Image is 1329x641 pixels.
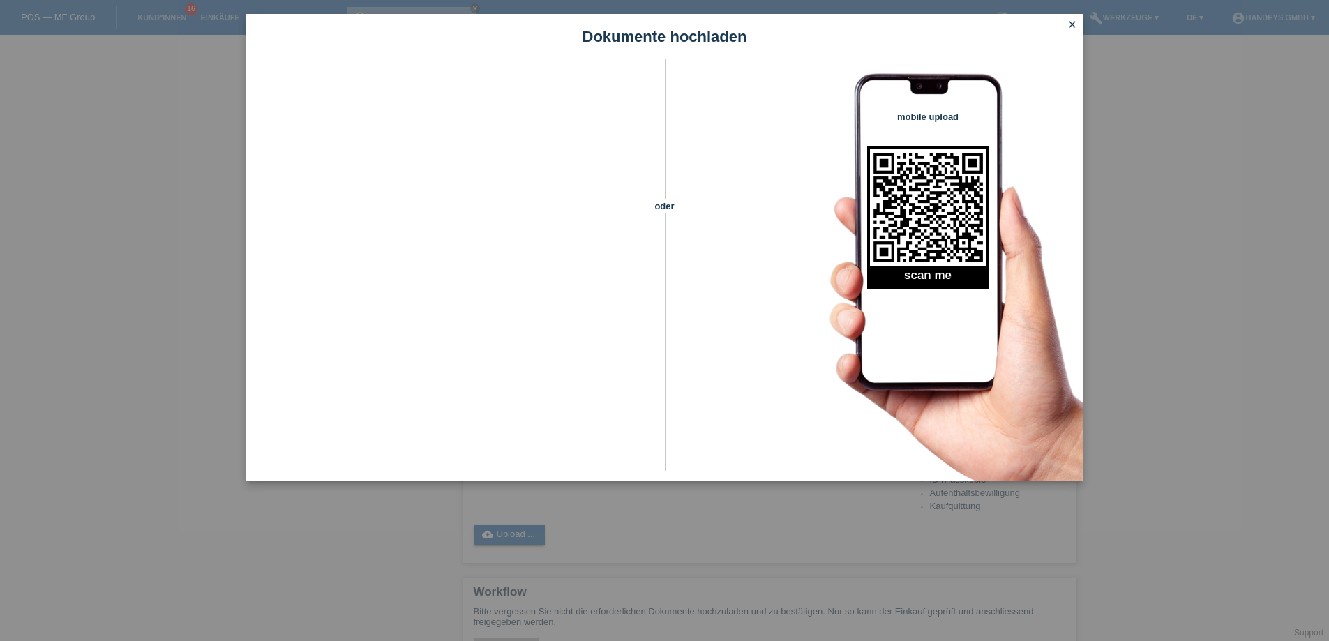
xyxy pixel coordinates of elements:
[1067,19,1078,30] i: close
[640,199,689,213] span: oder
[867,269,989,289] h2: scan me
[1063,17,1081,33] a: close
[867,112,989,122] h4: mobile upload
[267,94,640,443] iframe: Upload
[246,28,1083,45] h1: Dokumente hochladen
